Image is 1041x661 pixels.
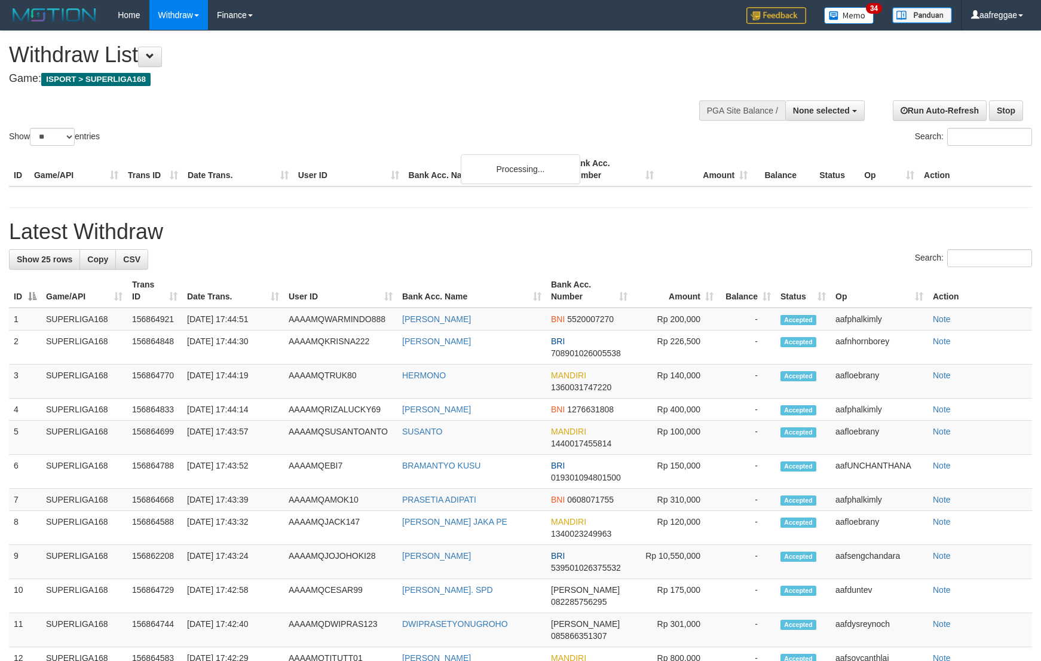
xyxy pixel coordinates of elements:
[9,455,41,489] td: 6
[780,495,816,506] span: Accepted
[41,613,127,647] td: SUPERLIGA168
[718,613,776,647] td: -
[402,585,493,595] a: [PERSON_NAME]. SPD
[9,220,1032,244] h1: Latest Withdraw
[87,255,108,264] span: Copy
[780,586,816,596] span: Accepted
[9,73,682,85] h4: Game:
[567,405,614,414] span: Copy 1276631808 to clipboard
[752,152,815,186] th: Balance
[183,152,293,186] th: Date Trans.
[402,336,471,346] a: [PERSON_NAME]
[551,461,565,470] span: BRI
[9,489,41,511] td: 7
[551,314,565,324] span: BNI
[127,274,182,308] th: Trans ID: activate to sort column ascending
[402,461,480,470] a: BRAMANTYO KUSU
[182,421,284,455] td: [DATE] 17:43:57
[284,421,397,455] td: AAAAMQSUSANTOANTO
[831,511,928,545] td: aafloebrany
[551,517,586,527] span: MANDIRI
[866,3,882,14] span: 34
[284,545,397,579] td: AAAAMQJOJOHOKI28
[989,100,1023,121] a: Stop
[29,152,123,186] th: Game/API
[933,551,951,561] a: Note
[127,455,182,489] td: 156864788
[551,551,565,561] span: BRI
[892,7,952,23] img: panduan.png
[182,545,284,579] td: [DATE] 17:43:24
[127,489,182,511] td: 156864668
[780,518,816,528] span: Accepted
[718,579,776,613] td: -
[780,461,816,472] span: Accepted
[182,274,284,308] th: Date Trans.: activate to sort column ascending
[815,152,859,186] th: Status
[632,455,718,489] td: Rp 150,000
[632,489,718,511] td: Rp 310,000
[182,613,284,647] td: [DATE] 17:42:40
[284,489,397,511] td: AAAAMQAMOK10
[9,399,41,421] td: 4
[9,511,41,545] td: 8
[182,511,284,545] td: [DATE] 17:43:32
[718,455,776,489] td: -
[933,495,951,504] a: Note
[551,585,620,595] span: [PERSON_NAME]
[41,421,127,455] td: SUPERLIGA168
[402,405,471,414] a: [PERSON_NAME]
[551,405,565,414] span: BNI
[123,152,183,186] th: Trans ID
[9,613,41,647] td: 11
[793,106,850,115] span: None selected
[182,365,284,399] td: [DATE] 17:44:19
[41,455,127,489] td: SUPERLIGA168
[824,7,874,24] img: Button%20Memo.svg
[933,461,951,470] a: Note
[947,128,1032,146] input: Search:
[41,545,127,579] td: SUPERLIGA168
[551,336,565,346] span: BRI
[632,511,718,545] td: Rp 120,000
[718,330,776,365] td: -
[718,365,776,399] td: -
[551,619,620,629] span: [PERSON_NAME]
[776,274,831,308] th: Status: activate to sort column ascending
[551,439,611,448] span: Copy 1440017455814 to clipboard
[127,308,182,330] td: 156864921
[632,399,718,421] td: Rp 400,000
[402,495,476,504] a: PRASETIA ADIPATI
[780,337,816,347] span: Accepted
[947,249,1032,267] input: Search:
[9,579,41,613] td: 10
[402,551,471,561] a: [PERSON_NAME]
[293,152,404,186] th: User ID
[718,489,776,511] td: -
[718,308,776,330] td: -
[780,427,816,437] span: Accepted
[127,613,182,647] td: 156864744
[933,517,951,527] a: Note
[9,330,41,365] td: 2
[284,579,397,613] td: AAAAMQCESAR99
[632,330,718,365] td: Rp 226,500
[933,427,951,436] a: Note
[780,405,816,415] span: Accepted
[17,255,72,264] span: Show 25 rows
[632,579,718,613] td: Rp 175,000
[933,619,951,629] a: Note
[718,274,776,308] th: Balance: activate to sort column ascending
[127,511,182,545] td: 156864588
[123,255,140,264] span: CSV
[402,619,508,629] a: DWIPRASETYONUGROHO
[780,552,816,562] span: Accepted
[565,152,659,186] th: Bank Acc. Number
[41,511,127,545] td: SUPERLIGA168
[397,274,546,308] th: Bank Acc. Name: activate to sort column ascending
[9,365,41,399] td: 3
[402,427,442,436] a: SUSANTO
[402,517,507,527] a: [PERSON_NAME] JAKA PE
[284,399,397,421] td: AAAAMQRIZALUCKY69
[182,489,284,511] td: [DATE] 17:43:39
